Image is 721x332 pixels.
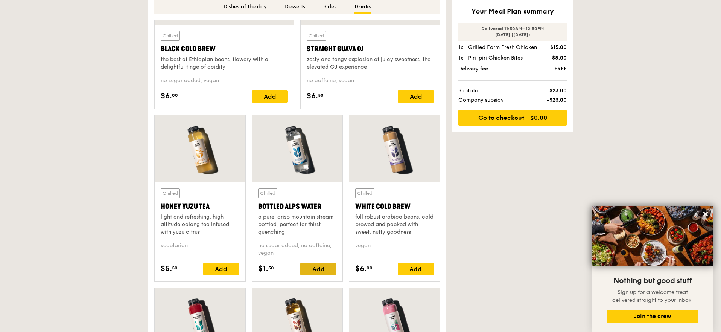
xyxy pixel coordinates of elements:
[458,96,523,104] span: Company subsidy
[161,44,288,54] div: Black Cold Brew
[549,54,567,62] div: $8.00
[607,310,698,323] button: Join the crew
[549,44,567,51] div: $15.00
[398,90,434,103] div: Add
[161,242,239,257] div: vegetarian
[172,265,178,271] span: 50
[468,44,543,51] div: Grilled Farm Fresh Chicken
[458,87,523,95] span: Subtotal
[458,65,523,73] span: Delivery fee
[161,31,180,41] div: Chilled
[300,263,336,275] div: Add
[458,23,567,41] div: Delivered 11:30AM–12:30PM [DATE] ([DATE])
[172,92,178,98] span: 00
[700,208,712,220] button: Close
[398,263,434,275] div: Add
[355,263,367,274] span: $6.
[458,110,567,126] a: Go to checkout - $0.00
[307,31,326,41] div: Chilled
[252,90,288,103] div: Add
[458,6,567,17] h2: Your Meal Plan summary
[612,289,693,303] span: Sign up for a welcome treat delivered straight to your inbox.
[458,44,465,51] div: 1x
[367,265,373,271] span: 00
[258,263,268,274] span: $1.
[161,188,180,198] div: Chilled
[161,77,288,84] div: no sugar added, vegan
[458,54,465,62] div: 1x
[523,87,567,95] span: $23.00
[355,188,374,198] div: Chilled
[592,206,713,266] img: DSC07876-Edit02-Large.jpeg
[268,265,274,271] span: 50
[258,188,277,198] div: Chilled
[307,44,434,54] div: Straight Guava OJ
[258,201,337,212] div: Bottled Alps Water
[355,242,434,257] div: vegan
[161,90,172,102] span: $6.
[307,56,434,71] div: zesty and tangy explosion of juicy sweetness, the elevated OJ experience
[355,213,434,236] div: full robust arabica beans, cold brewed and packed with sweet, nutty goodness
[307,90,318,102] span: $6.
[523,65,567,73] span: FREE
[161,201,239,212] div: Honey Yuzu Tea
[161,213,239,236] div: light and refreshing, high altitude oolong tea infused with yuzu citrus
[161,56,288,71] div: the best of Ethiopian beans, flowery with a delightful tinge of acidity
[258,242,337,257] div: no sugar added, no caffeine, vegan
[258,213,337,236] div: a pure, crisp mountain stream bottled, perfect for thirst quenching
[468,54,543,62] div: Piri-piri Chicken Bites
[161,263,172,274] span: $5.
[355,201,434,212] div: White Cold Brew
[613,276,692,285] span: Nothing but good stuff
[307,77,434,84] div: no caffeine, vegan
[318,92,324,98] span: 50
[203,263,239,275] div: Add
[523,96,567,104] span: -$23.00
